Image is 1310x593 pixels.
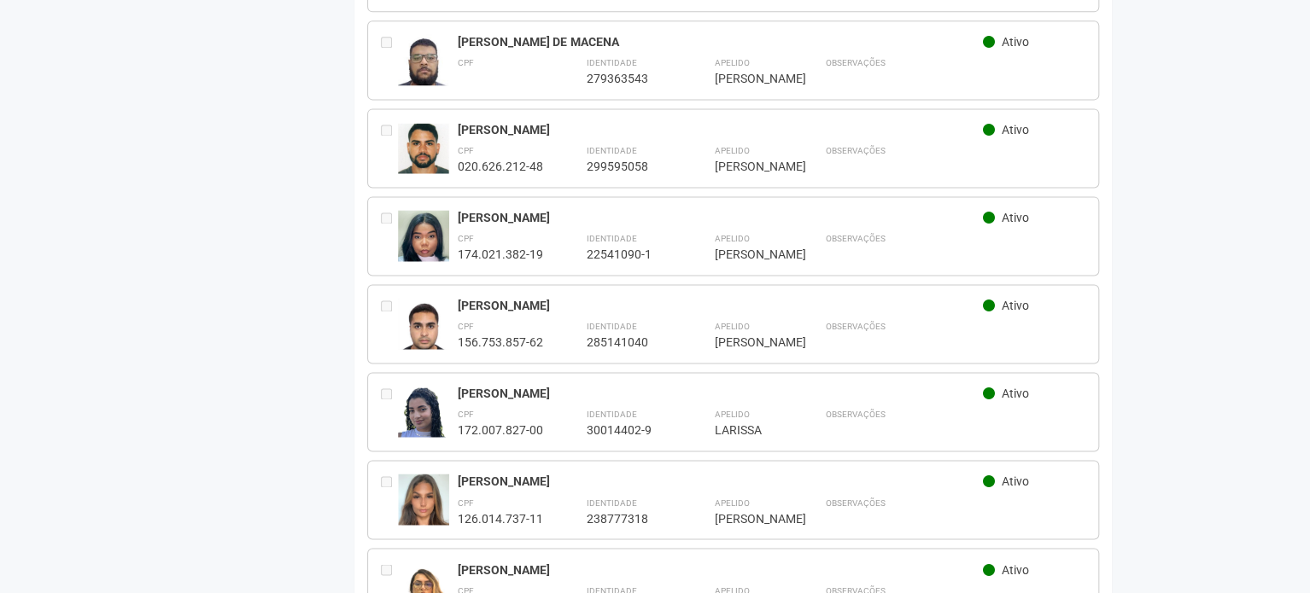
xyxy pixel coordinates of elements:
[381,34,398,86] div: Entre em contato com a Aministração para solicitar o cancelamento ou 2a via
[458,510,543,526] div: 126.014.737-11
[714,510,782,526] div: [PERSON_NAME]
[825,497,885,507] strong: Observações
[714,159,782,174] div: [PERSON_NAME]
[381,474,398,526] div: Entre em contato com a Aministração para solicitar o cancelamento ou 2a via
[458,410,474,419] strong: CPF
[398,474,449,540] img: user.jpg
[458,561,983,577] div: [PERSON_NAME]
[825,410,885,419] strong: Observações
[586,497,636,507] strong: Identidade
[458,422,543,438] div: 172.007.827-00
[714,497,749,507] strong: Apelido
[1002,299,1029,312] span: Ativo
[714,71,782,86] div: [PERSON_NAME]
[381,210,398,262] div: Entre em contato com a Aministração para solicitar o cancelamento ou 2a via
[398,210,449,276] img: user.jpg
[714,234,749,243] strong: Apelido
[398,386,449,451] img: user.jpg
[458,497,474,507] strong: CPF
[398,298,449,364] img: user.jpg
[458,159,543,174] div: 020.626.212-48
[1002,562,1029,576] span: Ativo
[1002,211,1029,224] span: Ativo
[1002,35,1029,49] span: Ativo
[825,146,885,155] strong: Observações
[458,386,983,401] div: [PERSON_NAME]
[1002,387,1029,400] span: Ativo
[714,322,749,331] strong: Apelido
[1002,474,1029,488] span: Ativo
[586,247,671,262] div: 22541090-1
[458,210,983,225] div: [PERSON_NAME]
[1002,123,1029,137] span: Ativo
[458,322,474,331] strong: CPF
[381,122,398,174] div: Entre em contato com a Aministração para solicitar o cancelamento ou 2a via
[586,334,671,350] div: 285141040
[458,247,543,262] div: 174.021.382-19
[825,58,885,67] strong: Observações
[586,58,636,67] strong: Identidade
[714,422,782,438] div: LARISSA
[586,322,636,331] strong: Identidade
[714,334,782,350] div: [PERSON_NAME]
[458,234,474,243] strong: CPF
[586,159,671,174] div: 299595058
[586,146,636,155] strong: Identidade
[381,298,398,350] div: Entre em contato com a Aministração para solicitar o cancelamento ou 2a via
[825,234,885,243] strong: Observações
[586,71,671,86] div: 279363543
[458,334,543,350] div: 156.753.857-62
[714,410,749,419] strong: Apelido
[381,386,398,438] div: Entre em contato com a Aministração para solicitar o cancelamento ou 2a via
[458,34,983,49] div: [PERSON_NAME] DE MACENA
[586,510,671,526] div: 238777318
[398,34,449,102] img: user.jpg
[714,58,749,67] strong: Apelido
[714,247,782,262] div: [PERSON_NAME]
[714,146,749,155] strong: Apelido
[458,58,474,67] strong: CPF
[825,322,885,331] strong: Observações
[586,410,636,419] strong: Identidade
[586,422,671,438] div: 30014402-9
[586,234,636,243] strong: Identidade
[458,298,983,313] div: [PERSON_NAME]
[458,122,983,137] div: [PERSON_NAME]
[458,146,474,155] strong: CPF
[398,122,449,192] img: user.jpg
[458,474,983,489] div: [PERSON_NAME]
